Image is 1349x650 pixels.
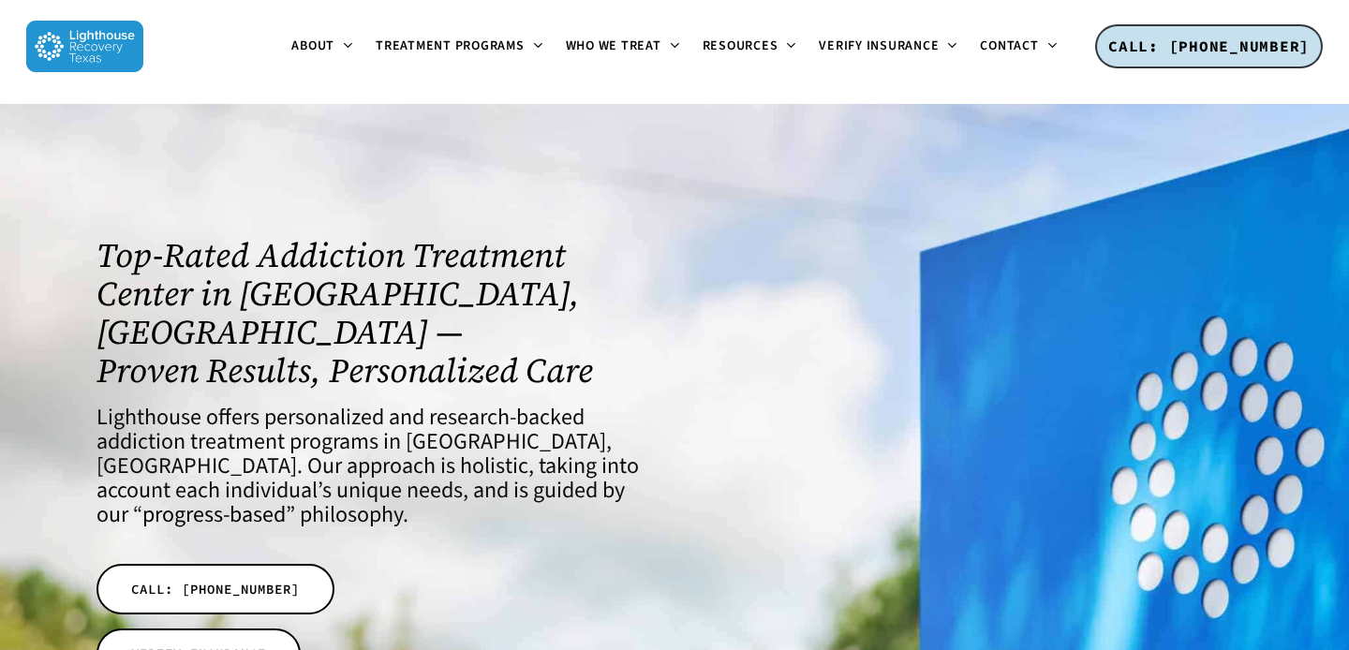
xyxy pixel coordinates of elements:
[566,37,661,55] span: Who We Treat
[691,39,808,54] a: Resources
[96,564,334,614] a: CALL: [PHONE_NUMBER]
[1095,24,1323,69] a: CALL: [PHONE_NUMBER]
[291,37,334,55] span: About
[26,21,143,72] img: Lighthouse Recovery Texas
[1108,37,1310,55] span: CALL: [PHONE_NUMBER]
[980,37,1038,55] span: Contact
[808,39,969,54] a: Verify Insurance
[131,580,300,598] span: CALL: [PHONE_NUMBER]
[142,498,286,531] a: progress-based
[96,236,651,390] h1: Top-Rated Addiction Treatment Center in [GEOGRAPHIC_DATA], [GEOGRAPHIC_DATA] — Proven Results, Pe...
[280,39,364,54] a: About
[555,39,691,54] a: Who We Treat
[969,39,1068,54] a: Contact
[376,37,525,55] span: Treatment Programs
[819,37,939,55] span: Verify Insurance
[364,39,555,54] a: Treatment Programs
[703,37,778,55] span: Resources
[96,406,651,527] h4: Lighthouse offers personalized and research-backed addiction treatment programs in [GEOGRAPHIC_DA...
